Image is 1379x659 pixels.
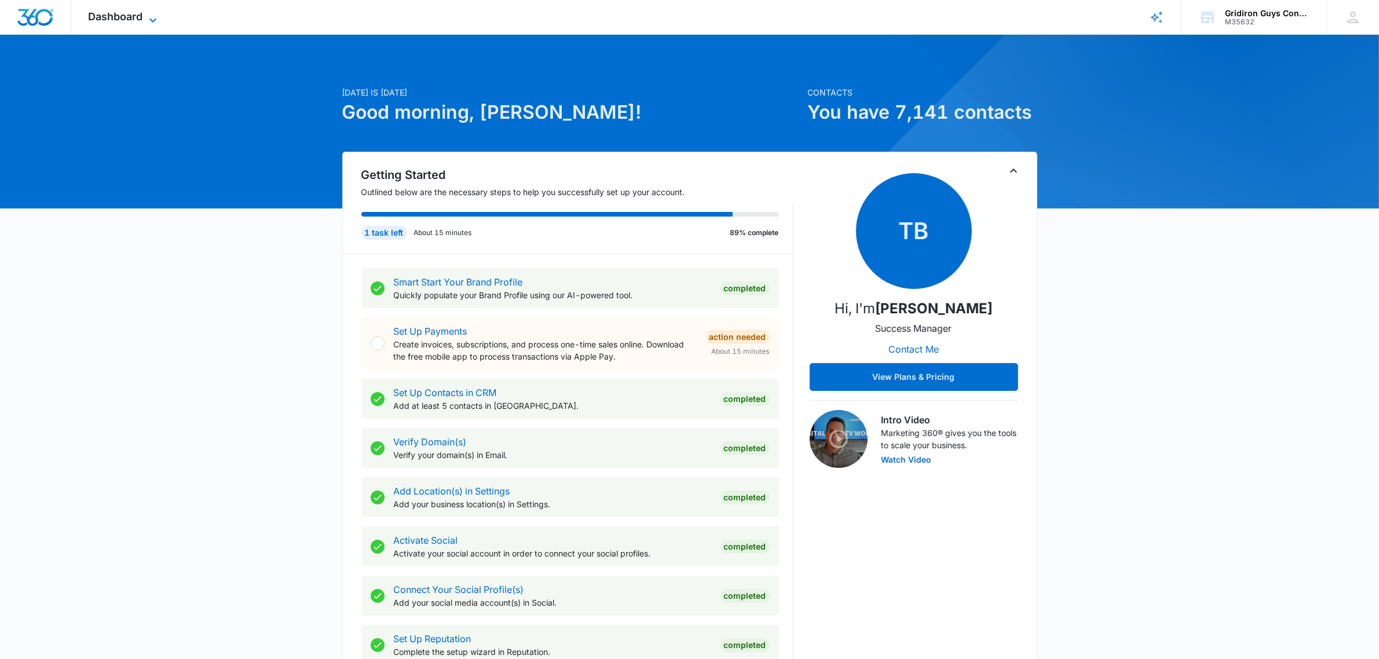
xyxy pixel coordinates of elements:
[394,338,697,363] p: Create invoices, subscriptions, and process one-time sales online. Download the free mobile app t...
[835,298,993,319] p: Hi, I'm
[414,228,472,238] p: About 15 minutes
[394,596,711,609] p: Add your social media account(s) in Social.
[810,363,1018,391] button: View Plans & Pricing
[394,584,524,595] a: Connect Your Social Profile(s)
[394,400,711,412] p: Add at least 5 contacts in [GEOGRAPHIC_DATA].
[394,498,711,510] p: Add your business location(s) in Settings.
[720,281,770,295] div: Completed
[720,540,770,554] div: Completed
[394,387,497,398] a: Set Up Contacts in CRM
[342,98,801,126] h1: Good morning, [PERSON_NAME]!
[1007,164,1020,178] button: Toggle Collapse
[876,321,952,335] p: Success Manager
[394,547,711,559] p: Activate your social account in order to connect your social profiles.
[361,166,793,184] h2: Getting Started
[1225,9,1309,18] div: account name
[808,86,1037,98] p: Contacts
[394,449,711,461] p: Verify your domain(s) in Email.
[394,534,458,546] a: Activate Social
[877,335,950,363] button: Contact Me
[394,646,711,658] p: Complete the setup wizard in Reputation.
[394,276,523,288] a: Smart Start Your Brand Profile
[881,413,1018,427] h3: Intro Video
[810,410,868,468] img: Intro Video
[881,427,1018,451] p: Marketing 360® gives you the tools to scale your business.
[808,98,1037,126] h1: You have 7,141 contacts
[394,485,510,497] a: Add Location(s) in Settings
[720,490,770,504] div: Completed
[720,638,770,652] div: Completed
[361,226,407,240] div: 1 task left
[394,436,467,448] a: Verify Domain(s)
[712,346,770,357] span: About 15 minutes
[720,441,770,455] div: Completed
[706,330,770,344] div: Action Needed
[730,228,779,238] p: 89% complete
[720,589,770,603] div: Completed
[394,633,471,645] a: Set Up Reputation
[875,300,993,317] strong: [PERSON_NAME]
[856,173,972,289] span: TB
[361,186,793,198] p: Outlined below are the necessary steps to help you successfully set up your account.
[394,289,711,301] p: Quickly populate your Brand Profile using our AI-powered tool.
[881,456,932,464] button: Watch Video
[394,325,467,337] a: Set Up Payments
[1225,18,1309,26] div: account id
[342,86,801,98] p: [DATE] is [DATE]
[720,392,770,406] div: Completed
[89,10,143,23] span: Dashboard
